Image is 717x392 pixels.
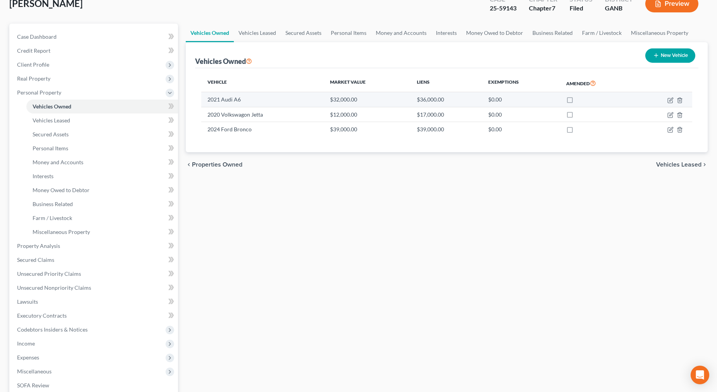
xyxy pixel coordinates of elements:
[201,122,324,137] td: 2024 Ford Bronco
[324,107,411,122] td: $12,000.00
[11,309,178,323] a: Executory Contracts
[17,340,35,347] span: Income
[17,256,54,263] span: Secured Claims
[17,61,49,68] span: Client Profile
[529,4,557,13] div: Chapter
[324,74,411,92] th: Market Value
[17,242,60,249] span: Property Analysis
[33,145,68,151] span: Personal Items
[645,48,695,63] button: New Vehicle
[11,295,178,309] a: Lawsuits
[552,4,555,12] span: 7
[17,368,52,375] span: Miscellaneous
[482,92,560,107] td: $0.00
[186,24,234,42] a: Vehicles Owned
[11,253,178,267] a: Secured Claims
[26,127,178,141] a: Secured Assets
[411,92,482,107] td: $36,000.00
[26,225,178,239] a: Miscellaneous Property
[605,4,633,13] div: GANB
[26,183,178,197] a: Money Owed to Debtor
[17,298,38,305] span: Lawsuits
[11,44,178,58] a: Credit Report
[490,4,517,13] div: 25-59143
[371,24,431,42] a: Money and Accounts
[234,24,281,42] a: Vehicles Leased
[26,141,178,155] a: Personal Items
[411,74,482,92] th: Liens
[11,239,178,253] a: Property Analysis
[33,103,71,110] span: Vehicles Owned
[33,187,90,193] span: Money Owed to Debtor
[560,74,636,92] th: Amended
[570,4,593,13] div: Filed
[17,354,39,361] span: Expenses
[656,162,708,168] button: Vehicles Leased chevron_right
[482,107,560,122] td: $0.00
[17,89,61,96] span: Personal Property
[33,229,90,235] span: Miscellaneous Property
[701,162,708,168] i: chevron_right
[26,211,178,225] a: Farm / Livestock
[192,162,242,168] span: Properties Owned
[33,215,72,221] span: Farm / Livestock
[17,382,49,389] span: SOFA Review
[17,33,57,40] span: Case Dashboard
[33,117,70,124] span: Vehicles Leased
[26,197,178,211] a: Business Related
[482,74,560,92] th: Exemptions
[26,169,178,183] a: Interests
[431,24,461,42] a: Interests
[656,162,701,168] span: Vehicles Leased
[528,24,577,42] a: Business Related
[26,100,178,113] a: Vehicles Owned
[691,366,709,384] div: Open Intercom Messenger
[17,284,91,291] span: Unsecured Nonpriority Claims
[11,281,178,295] a: Unsecured Nonpriority Claims
[186,162,242,168] button: chevron_left Properties Owned
[461,24,528,42] a: Money Owed to Debtor
[11,267,178,281] a: Unsecured Priority Claims
[17,326,88,333] span: Codebtors Insiders & Notices
[33,131,69,138] span: Secured Assets
[17,75,50,82] span: Real Property
[26,155,178,169] a: Money and Accounts
[482,122,560,137] td: $0.00
[411,107,482,122] td: $17,000.00
[33,173,54,179] span: Interests
[281,24,326,42] a: Secured Assets
[577,24,626,42] a: Farm / Livestock
[17,270,81,277] span: Unsecured Priority Claims
[33,201,73,207] span: Business Related
[186,162,192,168] i: chevron_left
[324,92,411,107] td: $32,000.00
[17,47,50,54] span: Credit Report
[201,92,324,107] td: 2021 Audi A6
[201,107,324,122] td: 2020 Volkswagon Jetta
[326,24,371,42] a: Personal Items
[201,74,324,92] th: Vehicle
[17,312,67,319] span: Executory Contracts
[33,159,83,165] span: Money and Accounts
[626,24,693,42] a: Miscellaneous Property
[195,57,252,66] div: Vehicles Owned
[11,30,178,44] a: Case Dashboard
[411,122,482,137] td: $39,000.00
[324,122,411,137] td: $39,000.00
[26,113,178,127] a: Vehicles Leased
